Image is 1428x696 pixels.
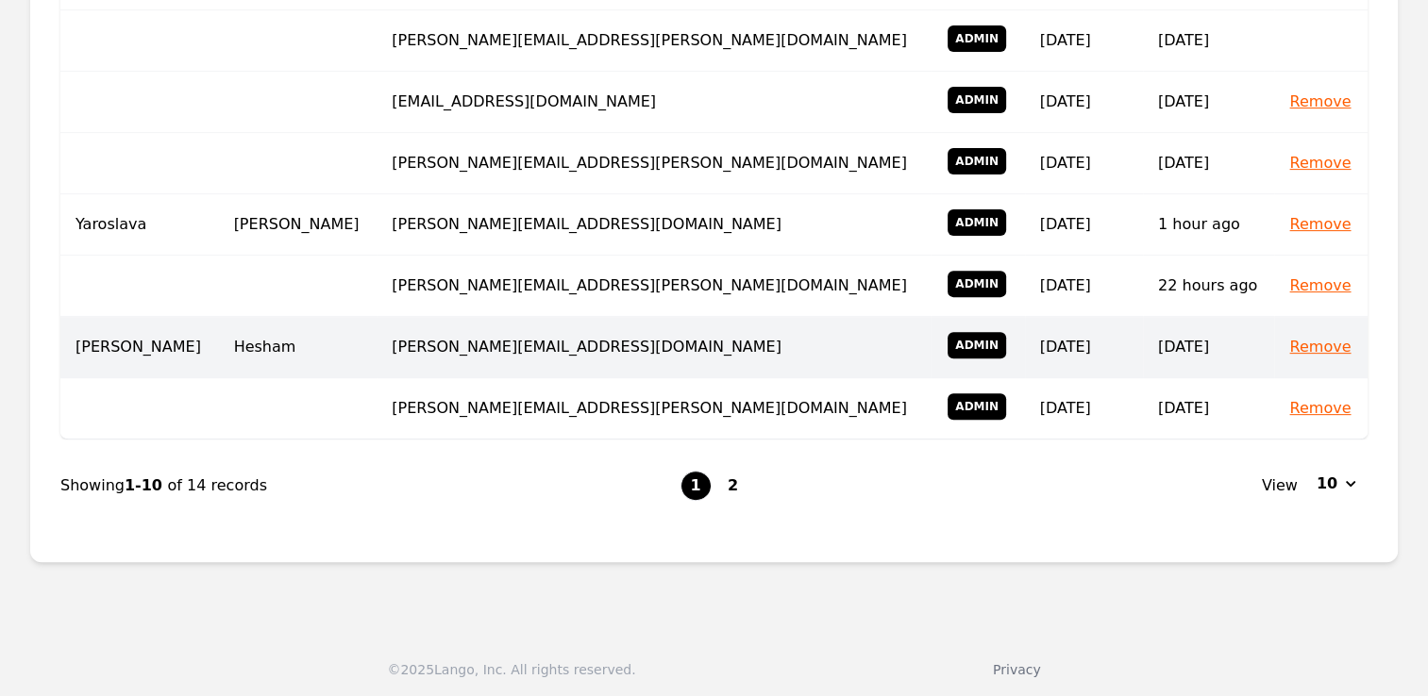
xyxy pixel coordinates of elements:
[1158,31,1209,49] time: [DATE]
[948,25,1006,52] span: Admin
[1317,472,1337,495] span: 10
[1040,399,1091,417] time: [DATE]
[377,10,931,72] td: [PERSON_NAME][EMAIL_ADDRESS][PERSON_NAME][DOMAIN_NAME]
[1289,152,1351,174] button: Remove
[948,148,1006,174] span: Admin
[1040,338,1091,356] time: [DATE]
[1262,474,1298,497] span: View
[1040,276,1091,294] time: [DATE]
[1158,338,1209,356] time: [DATE]
[387,660,635,679] div: © 2025 Lango, Inc. All rights reserved.
[377,256,931,317] td: [PERSON_NAME][EMAIL_ADDRESS][PERSON_NAME][DOMAIN_NAME]
[60,474,680,497] div: Showing of 14 records
[1158,92,1209,110] time: [DATE]
[60,194,219,256] td: Yaroslava
[948,87,1006,113] span: Admin
[377,72,931,133] td: [EMAIL_ADDRESS][DOMAIN_NAME]
[1040,154,1091,172] time: [DATE]
[1158,154,1209,172] time: [DATE]
[125,476,168,494] span: 1-10
[377,133,931,194] td: [PERSON_NAME][EMAIL_ADDRESS][PERSON_NAME][DOMAIN_NAME]
[1289,397,1351,420] button: Remove
[1289,336,1351,358] button: Remove
[1040,215,1091,233] time: [DATE]
[377,378,931,439] td: [PERSON_NAME][EMAIL_ADDRESS][PERSON_NAME][DOMAIN_NAME]
[948,332,1006,358] span: Admin
[1289,213,1351,236] button: Remove
[948,393,1006,420] span: Admin
[1040,31,1091,49] time: [DATE]
[377,194,931,256] td: [PERSON_NAME][EMAIL_ADDRESS][DOMAIN_NAME]
[1158,215,1240,233] time: 1 hour ago
[1158,276,1257,294] time: 22 hours ago
[1040,92,1091,110] time: [DATE]
[1289,274,1351,297] button: Remove
[1305,469,1368,499] button: 10
[219,317,378,378] td: Hesham
[60,317,219,378] td: [PERSON_NAME]
[993,662,1041,677] a: Privacy
[377,317,931,378] td: [PERSON_NAME][EMAIL_ADDRESS][DOMAIN_NAME]
[718,471,748,501] button: 2
[60,439,1368,532] nav: Page navigation
[219,194,378,256] td: [PERSON_NAME]
[1158,399,1209,417] time: [DATE]
[1289,91,1351,113] button: Remove
[948,271,1006,297] span: Admin
[948,209,1006,236] span: Admin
